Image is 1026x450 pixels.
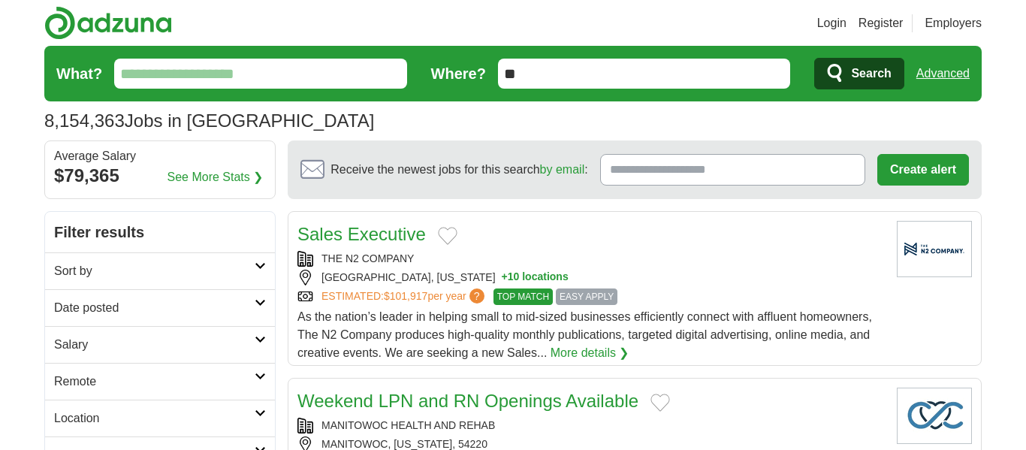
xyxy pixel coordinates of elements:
a: Login [817,14,846,32]
a: Register [859,14,904,32]
h1: Jobs in [GEOGRAPHIC_DATA] [44,110,374,131]
span: 8,154,363 [44,107,125,134]
img: Adzuna logo [44,6,172,40]
h2: Filter results [45,212,275,252]
a: See More Stats ❯ [167,168,264,186]
img: Company logo [897,221,972,277]
button: Search [814,58,904,89]
h2: Sort by [54,262,255,280]
span: As the nation’s leader in helping small to mid-sized businesses efficiently connect with affluent... [297,310,872,359]
div: THE N2 COMPANY [297,251,885,267]
span: + [502,270,508,285]
button: Add to favorite jobs [650,394,670,412]
a: Employers [925,14,982,32]
h2: Remote [54,373,255,391]
span: ? [469,288,484,304]
a: ESTIMATED:$101,917per year? [321,288,487,305]
h2: Location [54,409,255,427]
a: More details ❯ [551,344,629,362]
div: Average Salary [54,150,266,162]
label: What? [56,62,102,85]
a: Sort by [45,252,275,289]
button: Add to favorite jobs [438,227,457,245]
div: $79,365 [54,162,266,189]
img: Company logo [897,388,972,444]
span: Search [851,59,891,89]
a: Date posted [45,289,275,326]
a: Remote [45,363,275,400]
a: Sales Executive [297,224,426,244]
button: Create alert [877,154,969,186]
h2: Date posted [54,299,255,317]
div: [GEOGRAPHIC_DATA], [US_STATE] [297,270,885,285]
h2: Salary [54,336,255,354]
span: TOP MATCH [493,288,553,305]
a: Advanced [916,59,970,89]
div: MANITOWOC HEALTH AND REHAB [297,418,885,433]
span: $101,917 [384,290,427,302]
a: Weekend LPN and RN Openings Available [297,391,638,411]
a: by email [540,163,585,176]
span: Receive the newest jobs for this search : [330,161,587,179]
a: Location [45,400,275,436]
button: +10 locations [502,270,569,285]
a: Salary [45,326,275,363]
label: Where? [431,62,486,85]
span: EASY APPLY [556,288,617,305]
